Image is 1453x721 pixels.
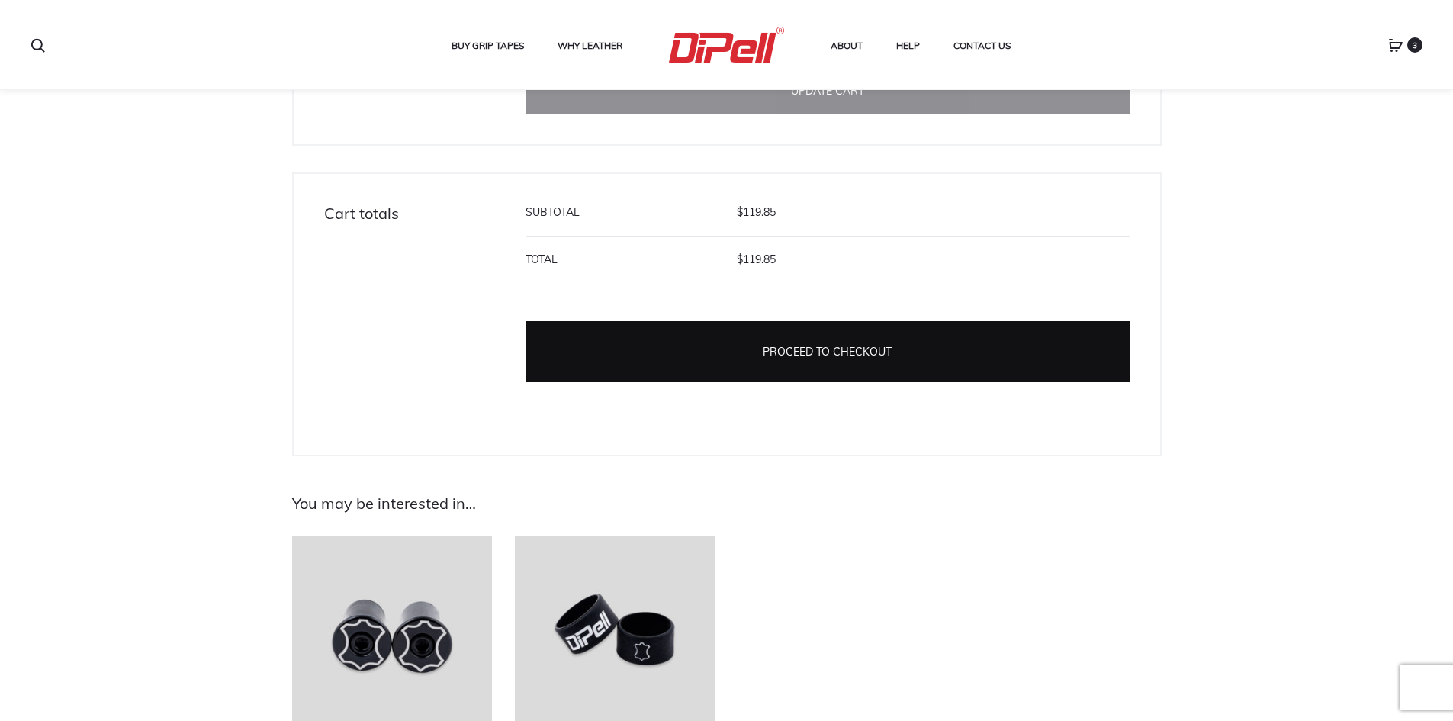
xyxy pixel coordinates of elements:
[526,382,1130,424] iframe: PayPal
[526,321,1130,382] a: Proceed to checkout
[526,189,737,236] th: Subtotal
[1388,38,1403,52] a: 3
[526,68,1130,114] button: Update cart
[1407,37,1422,53] span: 3
[452,36,524,56] a: Buy Grip Tapes
[324,189,526,223] h2: Cart totals
[953,36,1011,56] a: Contact Us
[831,36,863,56] a: About
[526,236,737,283] th: Total
[292,494,1162,513] h2: You may be interested in…
[737,205,776,219] bdi: 119.85
[896,36,920,56] a: Help
[737,253,776,266] bdi: 119.85
[737,253,743,266] span: $
[737,205,743,219] span: $
[558,36,622,56] a: Why Leather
